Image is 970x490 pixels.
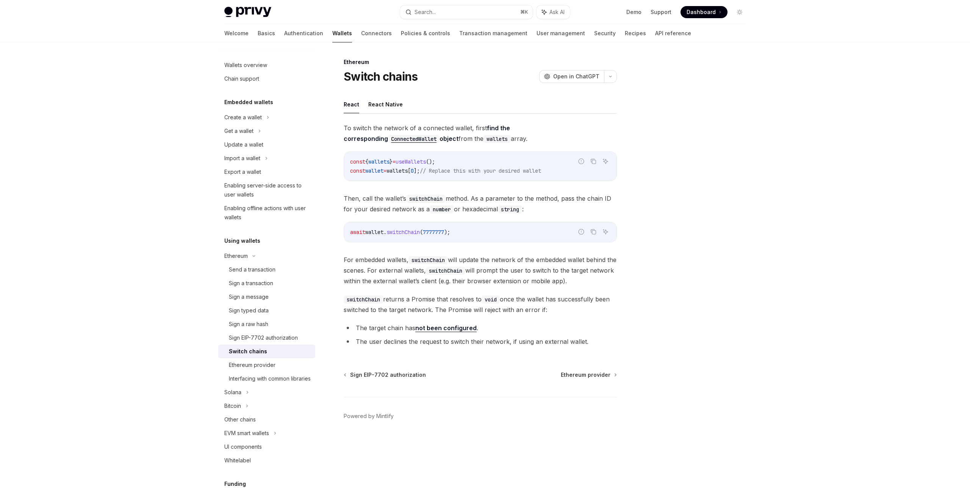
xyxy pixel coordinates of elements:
a: Sign a raw hash [218,317,315,331]
a: Sign EIP-7702 authorization [344,371,426,379]
code: number [430,205,454,214]
div: Search... [415,8,436,17]
span: 7777777 [423,229,444,236]
span: For embedded wallets, will update the network of the embedded wallet behind the scenes. For exter... [344,254,617,286]
a: Wallets [332,24,352,42]
div: Update a wallet [224,140,263,149]
code: ConnectedWallet [388,135,440,143]
span: Open in ChatGPT [553,73,599,80]
div: EVM smart wallets [224,429,269,438]
span: wallets [368,158,390,165]
button: Report incorrect code [576,227,586,237]
span: const [350,167,365,174]
button: Ask AI [537,5,570,19]
a: Update a wallet [218,138,315,151]
div: UI components [224,442,262,451]
button: Ask AI [601,156,610,166]
button: Search...⌘K [400,5,533,19]
a: Ethereum provider [218,358,315,372]
a: Export a wallet [218,165,315,179]
a: Enabling server-side access to user wallets [218,179,315,201]
h5: Embedded wallets [224,98,273,107]
h5: Funding [224,479,246,488]
span: returns a Promise that resolves to once the wallet has successfully been switched to the target n... [344,294,617,315]
button: Toggle dark mode [734,6,746,18]
code: void [482,295,500,304]
a: Dashboard [681,6,727,18]
a: API reference [655,24,691,42]
span: Ethereum provider [561,371,610,379]
a: Transaction management [459,24,527,42]
button: Copy the contents from the code block [588,227,598,237]
div: Create a wallet [224,113,262,122]
span: = [383,167,386,174]
a: Switch chains [218,345,315,358]
a: Security [594,24,616,42]
span: [ [408,167,411,174]
span: Ask AI [549,8,565,16]
div: Wallets overview [224,61,267,70]
div: Ethereum [224,251,248,261]
a: Sign EIP-7702 authorization [218,331,315,345]
div: Send a transaction [229,265,275,274]
div: Chain support [224,74,259,83]
a: Sign typed data [218,304,315,317]
a: Authentication [284,24,323,42]
li: The user declines the request to switch their network, if using an external wallet. [344,336,617,347]
button: React Native [368,95,403,113]
a: User management [537,24,585,42]
span: switchChain [386,229,420,236]
div: Solana [224,388,241,397]
span: = [393,158,396,165]
a: Sign a message [218,290,315,304]
span: wallets [386,167,408,174]
span: Then, call the wallet’s method. As a parameter to the method, pass the chain ID for your desired ... [344,193,617,214]
span: Sign EIP-7702 authorization [350,371,426,379]
a: find the correspondingConnectedWalletobject [344,124,510,142]
a: Powered by Mintlify [344,412,394,420]
h1: Switch chains [344,70,418,83]
a: Welcome [224,24,249,42]
span: ); [444,229,450,236]
span: await [350,229,365,236]
span: useWallets [396,158,426,165]
span: wallet [365,229,383,236]
span: } [390,158,393,165]
a: Basics [258,24,275,42]
code: switchChain [344,295,383,304]
a: Other chains [218,413,315,426]
code: switchChain [406,195,446,203]
div: Enabling offline actions with user wallets [224,204,311,222]
a: Connectors [361,24,392,42]
div: Other chains [224,415,256,424]
button: Open in ChatGPT [539,70,604,83]
button: React [344,95,359,113]
div: Sign EIP-7702 authorization [229,333,298,342]
span: const [350,158,365,165]
a: Policies & controls [401,24,450,42]
a: Chain support [218,72,315,86]
span: Dashboard [687,8,716,16]
div: Sign typed data [229,306,269,315]
div: Whitelabel [224,456,251,465]
a: Send a transaction [218,263,315,276]
a: Interfacing with common libraries [218,372,315,385]
div: Ethereum [344,58,617,66]
a: Whitelabel [218,454,315,467]
img: light logo [224,7,271,17]
span: // Replace this with your desired wallet [420,167,541,174]
div: Sign a message [229,292,269,301]
div: Switch chains [229,347,267,356]
div: Sign a raw hash [229,320,268,329]
a: Recipes [625,24,646,42]
span: ]; [414,167,420,174]
span: { [365,158,368,165]
span: (); [426,158,435,165]
span: To switch the network of a connected wallet, first from the array. [344,123,617,144]
div: Ethereum provider [229,360,275,370]
button: Report incorrect code [576,156,586,166]
div: Bitcoin [224,401,241,410]
div: Export a wallet [224,167,261,176]
code: switchChain [408,256,448,264]
span: ⌘ K [520,9,528,15]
